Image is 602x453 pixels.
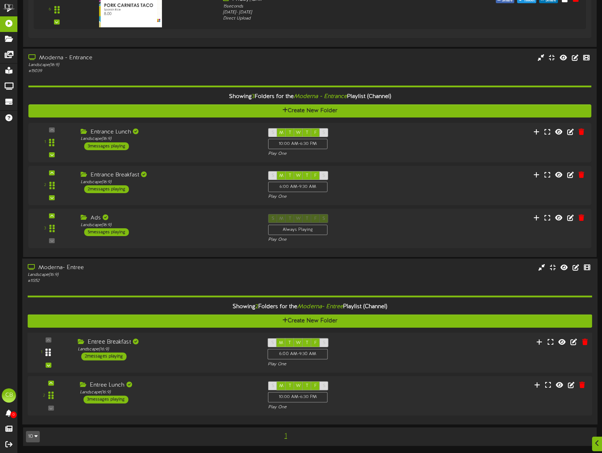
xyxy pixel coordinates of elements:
[84,142,129,150] div: 3 messages playing
[283,432,289,440] span: 1
[28,272,257,278] div: Landscape ( 16:9 )
[84,228,129,236] div: 5 messages playing
[279,340,283,345] span: M
[81,136,257,142] div: Landscape ( 16:9 )
[271,340,274,345] span: S
[223,10,443,16] div: [DATE] - [DATE]
[81,222,257,228] div: Landscape ( 16:9 )
[268,237,398,243] div: Play One
[80,382,257,390] div: Entree Lunch
[272,173,274,178] span: S
[78,346,257,353] div: Landscape ( 16:9 )
[296,340,301,345] span: W
[306,130,308,135] span: T
[268,225,327,235] div: Always Playing
[279,130,283,135] span: M
[322,173,325,178] span: S
[296,173,301,178] span: W
[83,396,128,404] div: 3 messages playing
[323,340,325,345] span: S
[28,264,257,272] div: Moderna- Entree
[23,89,597,104] div: Showing Folders for the Playlist (Channel)
[28,54,257,62] div: Moderna - Entrance
[314,384,317,389] span: F
[306,384,308,389] span: T
[289,384,291,389] span: T
[297,304,343,310] i: Moderna- Entree
[223,4,443,10] div: 15 seconds
[22,299,598,315] div: Showing Folders for the Playlist (Channel)
[78,338,257,346] div: Entree Breakfast
[289,173,291,178] span: T
[268,139,327,149] div: 10:00 AM - 6:30 PM
[49,6,51,12] div: 6
[2,388,16,403] div: CB
[268,182,327,192] div: 6:00 AM - 9:30 AM
[28,68,257,74] div: # 15039
[80,390,257,396] div: Landscape ( 16:9 )
[81,214,257,222] div: Ads
[289,130,291,135] span: T
[84,185,129,193] div: 2 messages playing
[279,384,283,389] span: M
[255,304,258,310] span: 2
[268,194,398,200] div: Play One
[272,384,274,389] span: S
[314,340,317,345] span: F
[268,392,328,403] div: 10:00 AM - 6:30 PM
[252,93,255,100] span: 3
[28,315,592,328] button: Create New Folder
[28,104,591,118] button: Create New Folder
[306,173,308,178] span: T
[314,173,317,178] span: F
[81,179,257,185] div: Landscape ( 16:9 )
[223,16,443,22] div: Direct Upload
[306,340,308,345] span: T
[28,62,257,68] div: Landscape ( 16:9 )
[268,361,400,367] div: Play One
[81,353,127,360] div: 2 messages playing
[296,130,301,135] span: W
[296,384,301,389] span: W
[26,431,40,442] button: 10
[268,151,398,157] div: Play One
[28,278,257,284] div: # 11352
[10,411,17,418] span: 0
[288,340,291,345] span: T
[323,384,325,389] span: S
[322,130,325,135] span: S
[268,349,328,360] div: 6:00 AM - 9:30 AM
[279,173,283,178] span: M
[268,404,398,410] div: Play One
[294,93,347,100] i: Moderna - Entrance
[314,130,317,135] span: F
[272,130,274,135] span: S
[81,128,257,136] div: Entrance Lunch
[81,171,257,179] div: Entrance Breakfast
